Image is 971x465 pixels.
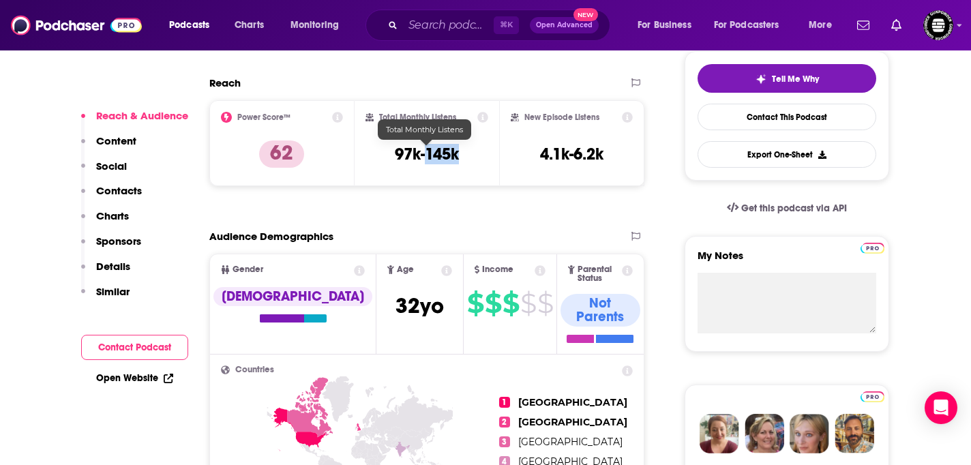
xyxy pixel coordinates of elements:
span: More [809,16,832,35]
span: [GEOGRAPHIC_DATA] [518,416,627,428]
img: Jules Profile [790,414,829,453]
button: Similar [81,285,130,310]
h2: New Episode Listens [524,112,599,122]
h3: 97k-145k [395,144,459,164]
h2: Reach [209,76,241,89]
span: $ [485,292,501,314]
button: tell me why sparkleTell Me Why [698,64,876,93]
img: Podchaser - Follow, Share and Rate Podcasts [11,12,142,38]
span: Podcasts [169,16,209,35]
div: Not Parents [561,294,640,327]
span: For Podcasters [714,16,779,35]
p: 62 [259,140,304,168]
span: ⌘ K [494,16,519,34]
img: Podchaser Pro [861,243,884,254]
span: Age [397,265,414,274]
span: For Business [638,16,691,35]
img: Barbara Profile [745,414,784,453]
span: Gender [233,265,263,274]
div: Search podcasts, credits, & more... [378,10,623,41]
button: Sponsors [81,235,141,260]
input: Search podcasts, credits, & more... [403,14,494,36]
p: Social [96,160,127,172]
button: open menu [705,14,799,36]
button: open menu [281,14,357,36]
img: User Profile [923,10,953,40]
button: Charts [81,209,129,235]
button: Reach & Audience [81,109,188,134]
button: Content [81,134,136,160]
h2: Audience Demographics [209,230,333,243]
p: Sponsors [96,235,141,247]
h2: Power Score™ [237,112,290,122]
span: Charts [235,16,264,35]
button: Social [81,160,127,185]
span: $ [503,292,519,314]
button: Show profile menu [923,10,953,40]
span: Logged in as KarinaSabol [923,10,953,40]
a: Get this podcast via API [716,192,858,225]
span: 32 yo [395,292,444,319]
span: Income [482,265,513,274]
span: $ [520,292,536,314]
span: New [573,8,598,21]
a: Show notifications dropdown [886,14,907,37]
a: Show notifications dropdown [852,14,875,37]
span: Get this podcast via API [741,202,847,214]
span: $ [537,292,553,314]
button: Contact Podcast [81,335,188,360]
div: Open Intercom Messenger [925,391,957,424]
h2: Total Monthly Listens [379,112,456,122]
a: Pro website [861,389,884,402]
button: open menu [160,14,227,36]
span: 3 [499,436,510,447]
span: [GEOGRAPHIC_DATA] [518,436,623,448]
h3: 4.1k-6.2k [540,144,603,164]
span: Countries [235,365,274,374]
button: open menu [628,14,708,36]
a: Open Website [96,372,173,384]
button: Open AdvancedNew [530,17,599,33]
div: [DEMOGRAPHIC_DATA] [213,287,372,306]
p: Charts [96,209,129,222]
button: Export One-Sheet [698,141,876,168]
img: Jon Profile [835,414,874,453]
span: Tell Me Why [772,74,819,85]
img: tell me why sparkle [756,74,766,85]
span: [GEOGRAPHIC_DATA] [518,396,627,408]
span: Open Advanced [536,22,593,29]
span: Monitoring [290,16,339,35]
button: Details [81,260,130,285]
p: Reach & Audience [96,109,188,122]
button: open menu [799,14,849,36]
img: Sydney Profile [700,414,739,453]
button: Contacts [81,184,142,209]
p: Similar [96,285,130,298]
p: Content [96,134,136,147]
span: 1 [499,397,510,408]
span: $ [467,292,483,314]
span: Parental Status [578,265,620,283]
p: Details [96,260,130,273]
img: Podchaser Pro [861,391,884,402]
span: Total Monthly Listens [386,125,463,134]
a: Charts [226,14,272,36]
span: 2 [499,417,510,427]
a: Pro website [861,241,884,254]
label: My Notes [698,249,876,273]
a: Contact This Podcast [698,104,876,130]
p: Contacts [96,184,142,197]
